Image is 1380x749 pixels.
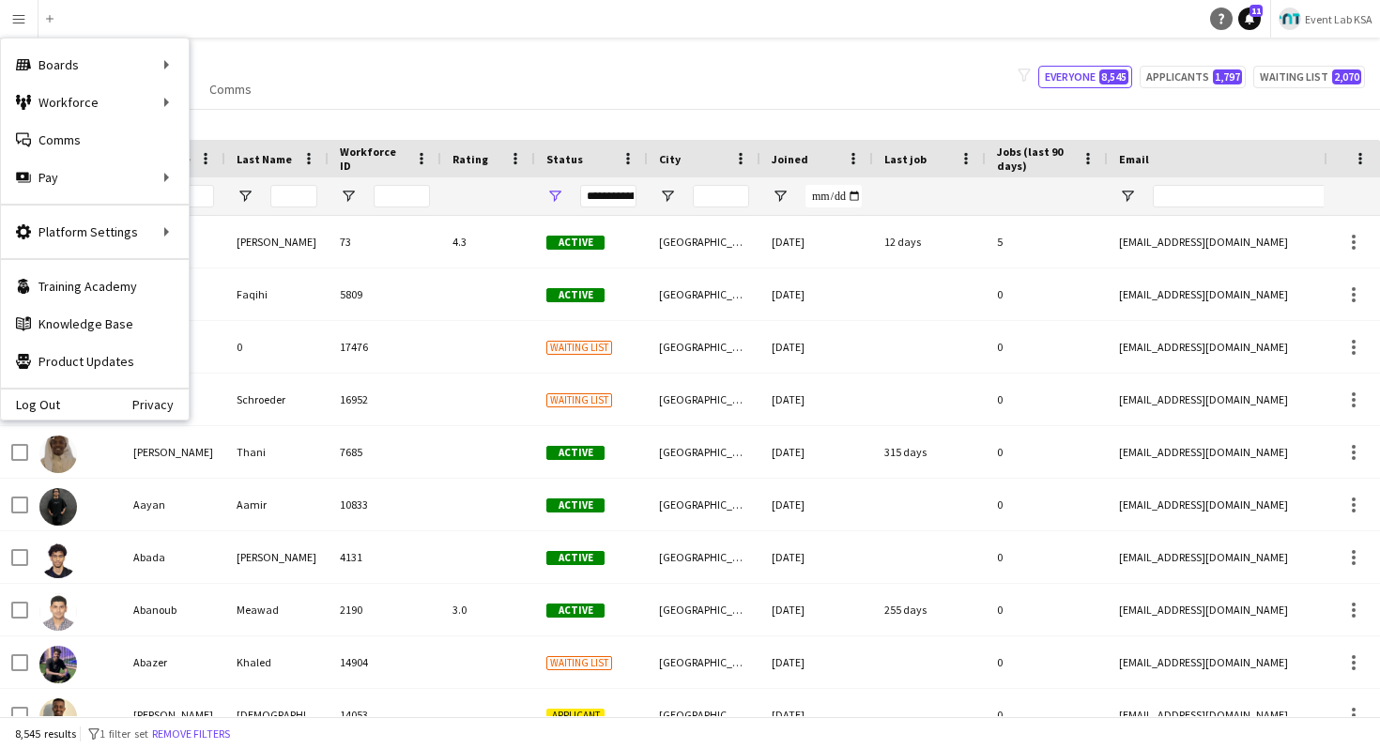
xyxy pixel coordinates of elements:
[1,46,189,84] div: Boards
[546,236,605,250] span: Active
[225,636,329,688] div: Khaled
[546,152,583,166] span: Status
[329,584,441,635] div: 2190
[225,216,329,267] div: [PERSON_NAME]
[1305,12,1372,26] span: Event Lab KSA
[546,656,612,670] span: Waiting list
[1140,66,1246,88] button: Applicants1,797
[884,152,927,166] span: Last job
[648,531,760,583] div: [GEOGRAPHIC_DATA]
[546,341,612,355] span: Waiting list
[1099,69,1128,84] span: 8,545
[329,479,441,530] div: 10833
[225,426,329,478] div: Thani
[39,541,77,578] img: ‏Abada ‏Abu Atta
[760,216,873,267] div: [DATE]
[270,185,317,207] input: Last Name Filter Input
[873,426,986,478] div: 315 days
[546,498,605,512] span: Active
[760,479,873,530] div: [DATE]
[648,321,760,373] div: [GEOGRAPHIC_DATA]
[225,479,329,530] div: Aamir
[693,185,749,207] input: City Filter Input
[329,321,441,373] div: 17476
[1,121,189,159] a: Comms
[873,584,986,635] div: 255 days
[648,268,760,320] div: [GEOGRAPHIC_DATA]
[122,636,225,688] div: Abazer
[148,724,234,744] button: Remove filters
[167,185,214,207] input: First Name Filter Input
[1,397,60,412] a: Log Out
[986,636,1108,688] div: 0
[760,531,873,583] div: [DATE]
[1,343,189,380] a: Product Updates
[39,593,77,631] img: Abanoub Meawad
[209,81,252,98] span: Comms
[873,216,986,267] div: 12 days
[986,321,1108,373] div: 0
[225,689,329,741] div: [DEMOGRAPHIC_DATA][PERSON_NAME]
[1279,8,1301,30] img: Logo
[805,185,862,207] input: Joined Filter Input
[122,584,225,635] div: Abanoub
[39,488,77,526] img: Aayan Aamir
[760,584,873,635] div: [DATE]
[659,188,676,205] button: Open Filter Menu
[452,152,488,166] span: Rating
[1,213,189,251] div: Platform Settings
[1,84,189,121] div: Workforce
[202,77,259,101] a: Comms
[340,145,407,173] span: Workforce ID
[122,689,225,741] div: [PERSON_NAME]
[329,216,441,267] div: 73
[648,584,760,635] div: [GEOGRAPHIC_DATA]
[986,426,1108,478] div: 0
[132,397,189,412] a: Privacy
[1253,66,1365,88] button: Waiting list2,070
[329,426,441,478] div: 7685
[760,321,873,373] div: [DATE]
[648,689,760,741] div: [GEOGRAPHIC_DATA]
[1250,5,1263,17] span: 11
[760,689,873,741] div: [DATE]
[122,479,225,530] div: Aayan
[648,636,760,688] div: [GEOGRAPHIC_DATA]
[1332,69,1361,84] span: 2,070
[237,152,292,166] span: Last Name
[225,321,329,373] div: 0
[122,531,225,583] div: ‏Abada
[546,446,605,460] span: Active
[546,188,563,205] button: Open Filter Menu
[546,288,605,302] span: Active
[1,305,189,343] a: Knowledge Base
[986,374,1108,425] div: 0
[39,698,77,736] img: Abbas Mohammed sherif
[1119,152,1149,166] span: Email
[100,726,148,741] span: 1 filter set
[546,709,605,723] span: Applicant
[225,374,329,425] div: Schroeder
[1,267,189,305] a: Training Academy
[441,216,535,267] div: 4.3
[546,551,605,565] span: Active
[329,636,441,688] div: 14904
[39,646,77,683] img: Abazer Khaled
[237,188,253,205] button: Open Filter Menu
[329,268,441,320] div: 5809
[772,188,789,205] button: Open Filter Menu
[329,531,441,583] div: 4131
[986,216,1108,267] div: 5
[225,584,329,635] div: Meawad
[1213,69,1242,84] span: 1,797
[329,689,441,741] div: 14053
[659,152,681,166] span: City
[546,393,612,407] span: Waiting list
[225,531,329,583] div: ‏[PERSON_NAME]
[441,584,535,635] div: 3.0
[122,426,225,478] div: [PERSON_NAME]
[374,185,430,207] input: Workforce ID Filter Input
[760,268,873,320] div: [DATE]
[648,216,760,267] div: [GEOGRAPHIC_DATA]
[1038,66,1132,88] button: Everyone8,545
